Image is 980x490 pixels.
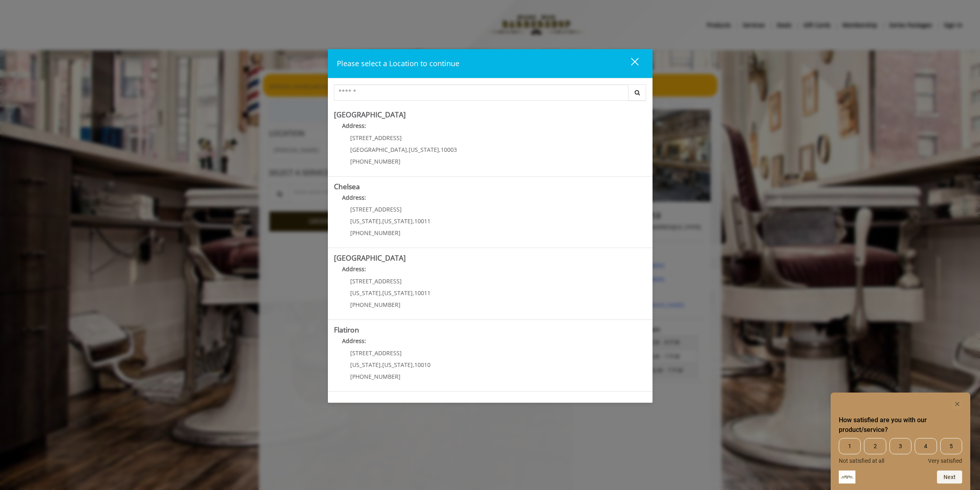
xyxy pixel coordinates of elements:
span: 5 [940,438,962,454]
b: Flatiron [334,325,359,335]
h2: How satisfied are you with our product/service? Select an option from 1 to 5, with 1 being Not sa... [839,415,962,435]
span: [STREET_ADDRESS] [350,277,402,285]
span: 3 [890,438,911,454]
span: , [413,289,414,297]
b: Address: [342,194,366,201]
span: 1 [839,438,861,454]
span: 10011 [414,289,431,297]
span: , [439,146,441,153]
span: [US_STATE] [350,289,381,297]
b: Chelsea [334,181,360,191]
span: [STREET_ADDRESS] [350,205,402,213]
b: Address: [342,122,366,130]
button: close dialog [616,55,644,72]
input: Search Center [334,84,629,101]
b: [GEOGRAPHIC_DATA] [334,110,406,119]
span: , [381,289,382,297]
span: [US_STATE] [382,217,413,225]
span: 10011 [414,217,431,225]
span: [PHONE_NUMBER] [350,229,401,237]
span: [US_STATE] [382,289,413,297]
span: [STREET_ADDRESS] [350,134,402,142]
span: Not satisfied at all [839,458,884,464]
span: [STREET_ADDRESS] [350,349,402,357]
i: Search button [633,90,642,95]
span: 2 [864,438,886,454]
span: Very satisfied [928,458,962,464]
span: [US_STATE] [350,217,381,225]
b: [GEOGRAPHIC_DATA] [334,253,406,263]
span: , [407,146,409,153]
span: 4 [915,438,937,454]
span: [GEOGRAPHIC_DATA] [350,146,407,153]
span: [PHONE_NUMBER] [350,301,401,309]
button: Hide survey [952,399,962,409]
b: Address: [342,265,366,273]
b: Garment District [334,397,388,406]
span: [US_STATE] [409,146,439,153]
b: Address: [342,337,366,345]
div: How satisfied are you with our product/service? Select an option from 1 to 5, with 1 being Not sa... [839,438,962,464]
span: 10003 [441,146,457,153]
div: close dialog [622,57,638,69]
span: [US_STATE] [382,361,413,369]
span: [US_STATE] [350,361,381,369]
span: 10010 [414,361,431,369]
span: , [381,361,382,369]
span: , [413,361,414,369]
span: , [381,217,382,225]
span: [PHONE_NUMBER] [350,373,401,380]
span: [PHONE_NUMBER] [350,158,401,165]
div: How satisfied are you with our product/service? Select an option from 1 to 5, with 1 being Not sa... [839,399,962,484]
span: , [413,217,414,225]
div: Center Select [334,84,646,105]
span: Please select a Location to continue [337,58,459,68]
button: Next question [937,471,962,484]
